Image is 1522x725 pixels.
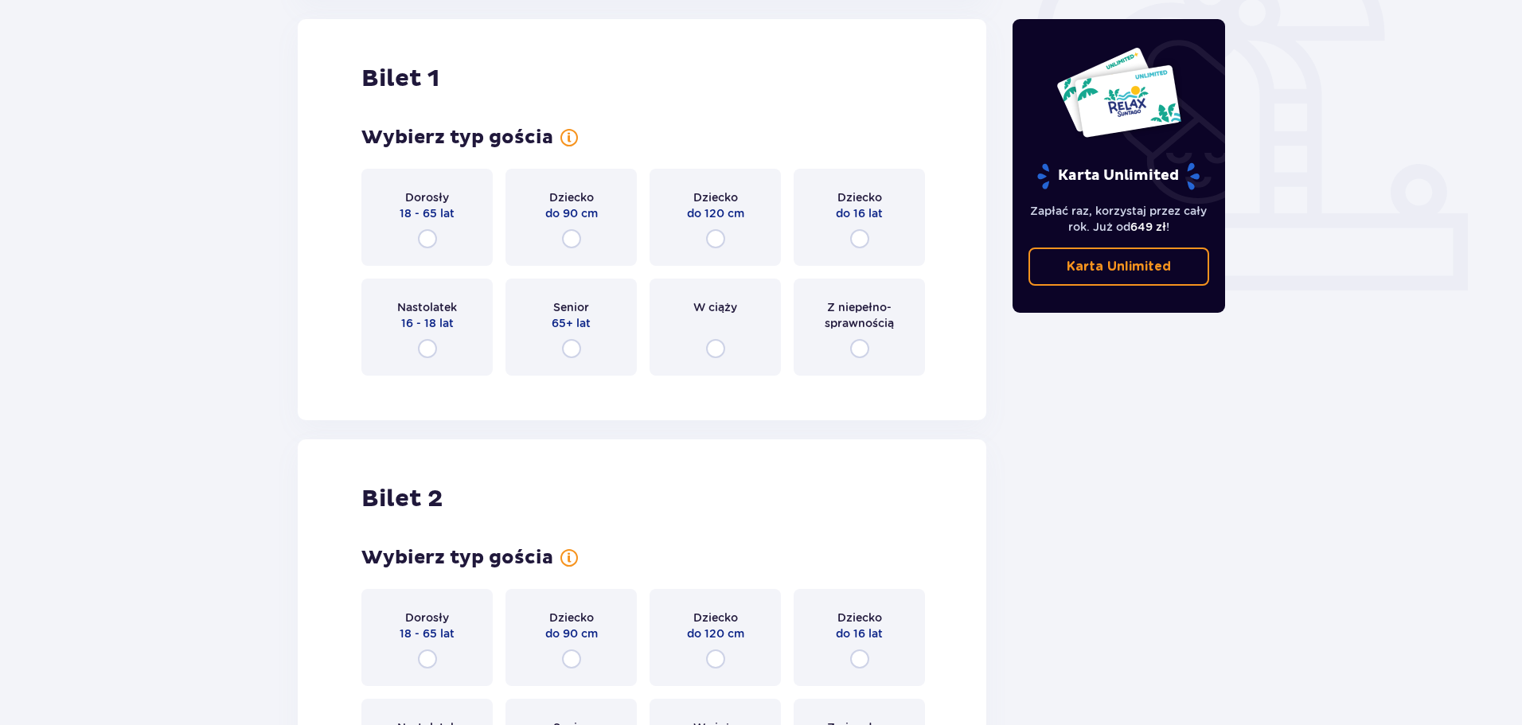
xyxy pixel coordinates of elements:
p: Karta Unlimited [1036,162,1201,190]
p: Nastolatek [397,299,457,315]
p: Z niepełno­sprawnością [808,299,911,331]
p: 18 - 65 lat [400,626,455,641]
p: Karta Unlimited [1067,258,1171,275]
p: Dziecko [549,189,594,205]
p: do 16 lat [836,205,883,221]
a: Karta Unlimited [1028,248,1210,286]
p: do 120 cm [687,205,744,221]
span: 649 zł [1130,220,1166,233]
p: do 90 cm [545,205,598,221]
p: Wybierz typ gościa [361,126,553,150]
p: Bilet 1 [361,64,439,94]
p: 18 - 65 lat [400,205,455,221]
p: Senior [553,299,589,315]
p: Dorosły [405,610,449,626]
p: 65+ lat [552,315,591,331]
p: Zapłać raz, korzystaj przez cały rok. Już od ! [1028,203,1210,235]
p: Dziecko [693,189,738,205]
p: Dziecko [837,189,882,205]
p: do 120 cm [687,626,744,641]
p: do 16 lat [836,626,883,641]
p: Dziecko [693,610,738,626]
p: Dziecko [837,610,882,626]
p: 16 - 18 lat [401,315,454,331]
p: Dorosły [405,189,449,205]
p: do 90 cm [545,626,598,641]
p: Dziecko [549,610,594,626]
p: Bilet 2 [361,484,443,514]
p: Wybierz typ gościa [361,546,553,570]
p: W ciąży [693,299,737,315]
